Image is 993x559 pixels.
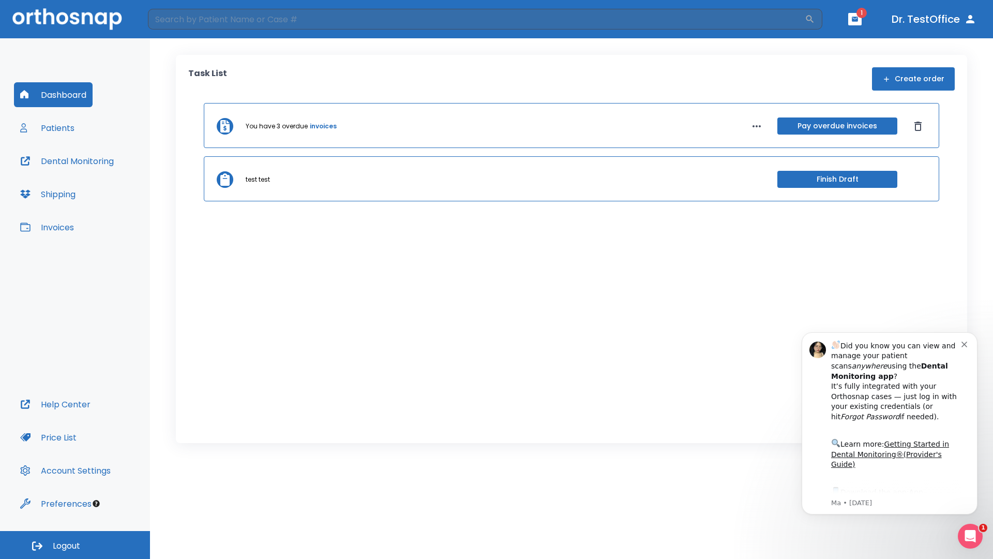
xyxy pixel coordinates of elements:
[188,67,227,91] p: Task List
[310,122,337,131] a: invoices
[14,215,80,240] button: Invoices
[786,319,993,554] iframe: Intercom notifications message
[856,8,867,18] span: 1
[887,10,981,28] button: Dr. TestOffice
[14,115,81,140] button: Patients
[777,171,897,188] button: Finish Draft
[246,175,270,184] p: test test
[92,499,101,508] div: Tooltip anchor
[14,425,83,450] button: Price List
[872,67,955,91] button: Create order
[958,524,983,549] iframe: Intercom live chat
[14,491,98,516] button: Preferences
[14,392,97,417] button: Help Center
[910,118,926,135] button: Dismiss
[148,9,805,30] input: Search by Patient Name or Case #
[777,117,897,135] button: Pay overdue invoices
[14,458,117,483] button: Account Settings
[53,540,80,552] span: Logout
[12,8,122,30] img: Orthosnap
[246,122,308,131] p: You have 3 overdue
[14,182,82,207] button: Shipping
[14,149,120,173] button: Dental Monitoring
[979,524,987,532] span: 1
[14,82,93,107] button: Dashboard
